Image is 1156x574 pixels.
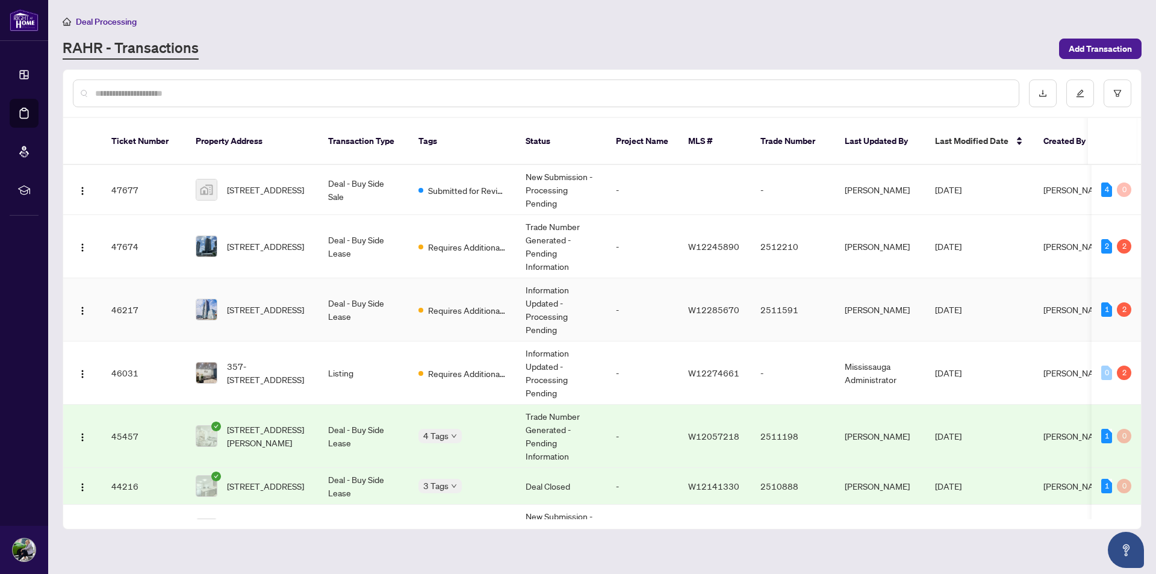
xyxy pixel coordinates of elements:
div: 0 [1117,429,1131,443]
td: Information Updated - Processing Pending [516,278,606,342]
span: download [1039,89,1047,98]
span: W12245890 [688,241,739,252]
span: [STREET_ADDRESS] [227,303,304,316]
div: 0 [1101,366,1112,380]
img: Logo [78,243,87,252]
td: New Submission - Processing Pending [516,505,606,555]
button: edit [1066,80,1094,107]
td: - [606,468,679,505]
span: [DATE] [935,481,962,491]
td: Deal - Buy Side Lease [319,468,409,505]
span: [DATE] [935,241,962,252]
div: 0 [1117,182,1131,197]
td: Deal - Buy Side Lease [319,505,409,555]
td: - [606,278,679,342]
td: [PERSON_NAME] [835,215,925,278]
img: thumbnail-img [196,299,217,320]
th: Last Updated By [835,118,925,165]
td: 2512210 [751,215,835,278]
div: 1 [1101,479,1112,493]
td: - [606,405,679,468]
span: 357-[STREET_ADDRESS] [227,360,309,386]
button: download [1029,80,1057,107]
td: 45457 [102,405,186,468]
button: Add Transaction [1059,39,1142,59]
span: W12141330 [688,481,739,491]
button: Logo [73,363,92,382]
span: Requires Additional Docs [428,304,506,317]
td: - [606,165,679,215]
button: Logo [73,180,92,199]
span: 3 Tags [423,479,449,493]
td: 46217 [102,278,186,342]
button: Logo [73,300,92,319]
td: Listing [319,342,409,405]
td: Trade Number Generated - Pending Information [516,405,606,468]
span: Requires Additional Docs [428,240,506,254]
span: [DATE] [935,431,962,441]
span: down [451,483,457,489]
span: Requires Additional Docs [428,367,506,380]
th: Project Name [606,118,679,165]
th: Property Address [186,118,319,165]
img: Logo [78,432,87,442]
button: Logo [73,476,92,496]
td: - [606,342,679,405]
td: Deal Closed [516,468,606,505]
img: Profile Icon [13,538,36,561]
td: [PERSON_NAME] [835,405,925,468]
td: 2511198 [751,405,835,468]
th: Tags [409,118,516,165]
button: Logo [73,426,92,446]
span: home [63,17,71,26]
td: New Submission - Processing Pending [516,165,606,215]
span: down [451,433,457,439]
span: Add Transaction [1069,39,1132,58]
td: 2510115 - DUP [751,505,835,555]
td: Information Updated - Processing Pending [516,342,606,405]
span: W12274661 [688,367,739,378]
td: - [751,342,835,405]
button: filter [1104,80,1131,107]
img: Logo [78,186,87,196]
span: W12057218 [688,431,739,441]
td: 47677 [102,165,186,215]
img: thumbnail-img [196,426,217,446]
td: [PERSON_NAME] [835,468,925,505]
img: Logo [78,306,87,316]
span: [STREET_ADDRESS] [227,240,304,253]
span: Last Modified Date [935,134,1008,148]
img: thumbnail-img [196,179,217,200]
td: 47674 [102,215,186,278]
img: logo [10,9,39,31]
span: [PERSON_NAME] [1043,184,1108,195]
span: filter [1113,89,1122,98]
td: [PERSON_NAME] [835,278,925,342]
td: Trade Number Generated - Pending Information [516,215,606,278]
span: [STREET_ADDRESS] [227,479,304,493]
td: [PERSON_NAME] [835,165,925,215]
td: [PERSON_NAME] [835,505,925,555]
div: 2 [1117,239,1131,254]
span: Deal Processing [76,16,137,27]
img: thumbnail-img [196,363,217,383]
td: Mississauga Administrator [835,342,925,405]
img: thumbnail-img [196,476,217,496]
td: - [606,505,679,555]
th: Status [516,118,606,165]
th: Created By [1034,118,1106,165]
span: W12285670 [688,304,739,315]
span: [PERSON_NAME] [1043,481,1108,491]
td: Deal - Buy Side Lease [319,278,409,342]
img: Logo [78,369,87,379]
td: 46031 [102,342,186,405]
span: [PERSON_NAME] [1043,304,1108,315]
td: - [751,165,835,215]
div: 2 [1101,239,1112,254]
span: [PERSON_NAME] [1043,431,1108,441]
div: 1 [1101,429,1112,443]
td: Deal - Buy Side Sale [319,165,409,215]
span: check-circle [211,422,221,431]
div: 2 [1117,302,1131,317]
span: 4 Tags [423,429,449,443]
